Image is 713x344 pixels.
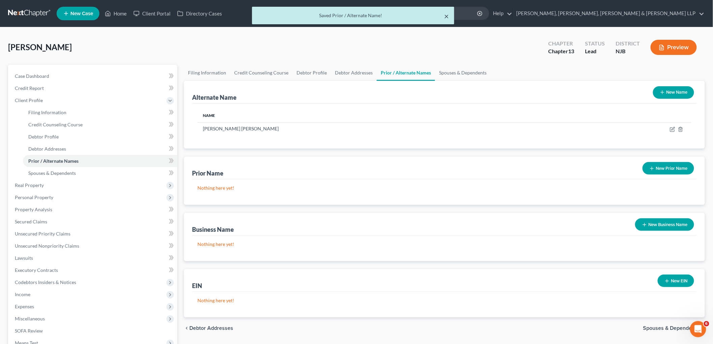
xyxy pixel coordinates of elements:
[230,65,292,81] a: Credit Counseling Course
[184,325,233,331] button: chevron_left Debtor Addresses
[15,73,49,79] span: Case Dashboard
[643,325,705,331] button: Spouses & Dependents chevron_right
[704,321,709,326] span: 6
[15,328,43,334] span: SOFA Review
[15,219,47,224] span: Secured Claims
[192,93,237,101] div: Alternate Name
[653,86,694,99] button: New Name
[15,97,43,103] span: Client Profile
[9,204,177,216] a: Property Analysis
[23,167,177,179] a: Spouses & Dependents
[9,82,177,94] a: Credit Report
[197,109,574,122] th: Name
[15,267,58,273] span: Executory Contracts
[585,48,605,55] div: Lead
[257,12,449,19] div: Saved Prior / Alternate Name!
[9,252,177,264] a: Lawsuits
[643,325,700,331] span: Spouses & Dependents
[15,291,30,297] span: Income
[548,48,574,55] div: Chapter
[28,134,59,139] span: Debtor Profile
[15,255,33,261] span: Lawsuits
[548,40,574,48] div: Chapter
[184,325,189,331] i: chevron_left
[9,216,177,228] a: Secured Claims
[184,65,230,81] a: Filing Information
[28,110,66,115] span: Filing Information
[444,12,449,20] button: ×
[331,65,377,81] a: Debtor Addresses
[15,182,44,188] span: Real Property
[23,155,177,167] a: Prior / Alternate Names
[568,48,574,54] span: 13
[15,243,79,249] span: Unsecured Nonpriority Claims
[192,225,234,233] div: Business Name
[616,48,640,55] div: NJB
[9,264,177,276] a: Executory Contracts
[28,122,83,127] span: Credit Counseling Course
[651,40,697,55] button: Preview
[28,158,79,164] span: Prior / Alternate Names
[192,169,223,177] div: Prior Name
[15,316,45,321] span: Miscellaneous
[189,325,233,331] span: Debtor Addresses
[23,119,177,131] a: Credit Counseling Course
[23,143,177,155] a: Debtor Addresses
[197,297,691,304] p: Nothing here yet!
[23,106,177,119] a: Filing Information
[435,65,491,81] a: Spouses & Dependents
[15,207,52,212] span: Property Analysis
[192,282,202,290] div: EIN
[292,65,331,81] a: Debtor Profile
[690,321,706,337] iframe: Intercom live chat
[9,228,177,240] a: Unsecured Priority Claims
[15,304,34,309] span: Expenses
[9,70,177,82] a: Case Dashboard
[658,275,694,287] button: New EIN
[15,231,70,237] span: Unsecured Priority Claims
[23,131,177,143] a: Debtor Profile
[643,162,694,175] button: New Prior Name
[9,325,177,337] a: SOFA Review
[15,85,44,91] span: Credit Report
[8,42,72,52] span: [PERSON_NAME]
[197,241,691,248] p: Nothing here yet!
[9,240,177,252] a: Unsecured Nonpriority Claims
[28,170,76,176] span: Spouses & Dependents
[616,40,640,48] div: District
[197,185,691,191] p: Nothing here yet!
[585,40,605,48] div: Status
[197,122,574,135] td: [PERSON_NAME] [PERSON_NAME]
[15,194,53,200] span: Personal Property
[28,146,66,152] span: Debtor Addresses
[635,218,694,231] button: New Business Name
[15,279,76,285] span: Codebtors Insiders & Notices
[377,65,435,81] a: Prior / Alternate Names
